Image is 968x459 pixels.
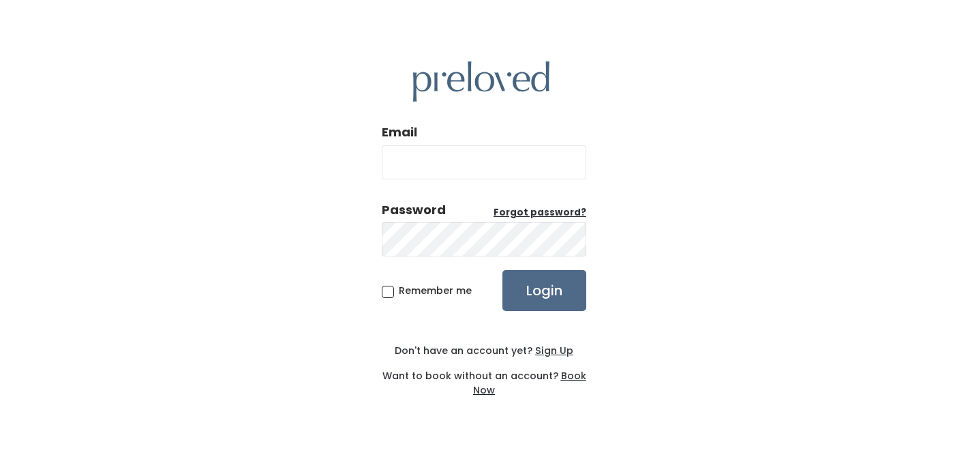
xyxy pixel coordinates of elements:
a: Book Now [473,369,586,397]
div: Password [382,201,446,219]
a: Sign Up [532,344,573,357]
u: Sign Up [535,344,573,357]
div: Want to book without an account? [382,358,586,398]
a: Forgot password? [494,206,586,220]
input: Login [502,270,586,311]
u: Forgot password? [494,206,586,219]
img: preloved logo [413,61,549,102]
label: Email [382,123,417,141]
span: Remember me [399,284,472,297]
div: Don't have an account yet? [382,344,586,358]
